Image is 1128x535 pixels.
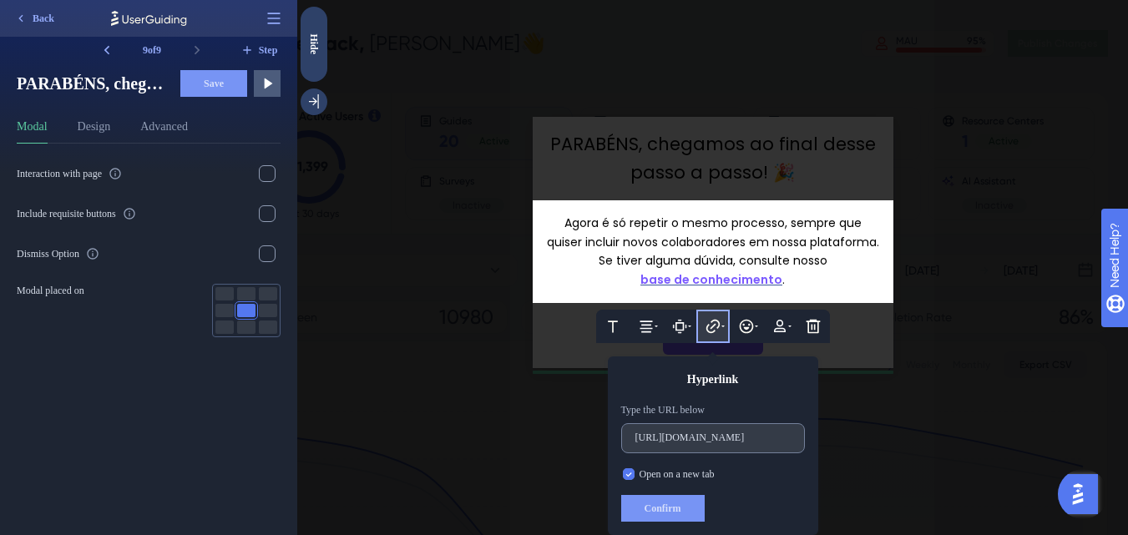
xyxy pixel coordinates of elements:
span: Modal placed on [17,284,84,297]
input: Type the value [338,432,493,444]
button: Save [180,70,247,97]
iframe: UserGuiding AI Assistant Launcher [1058,469,1108,519]
button: Step [237,37,281,63]
button: Confirm [324,495,407,522]
span: Step [259,43,278,57]
div: Interaction with page [17,167,102,180]
div: Type the URL below [324,403,407,416]
span: Confirm [347,502,384,515]
button: Advanced [140,117,188,144]
button: Design [78,117,111,144]
a: base de conhecimento [343,270,485,290]
span: base de conhecimento [343,271,485,288]
div: Dismiss Option [17,247,79,260]
span: . [485,271,488,288]
div: 9 of 9 [120,37,184,63]
span: Open on a new tab [342,467,417,481]
span: Need Help? [39,4,104,24]
button: Back [7,5,62,32]
span: Agora é só repetir o mesmo processo, sempre que quiser incluir novos colaboradores em nossa plata... [250,215,585,269]
button: Modal [17,117,48,144]
div: Include requisite buttons [17,207,116,220]
span: Save [204,77,224,90]
span: Hyperlink [390,370,441,390]
span: PARABÉNS, chegamos ao final desse passo a passo! 🎉Agora é só repetir o mesmo processo, sempre que... [17,72,167,95]
span: Back [33,12,54,25]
